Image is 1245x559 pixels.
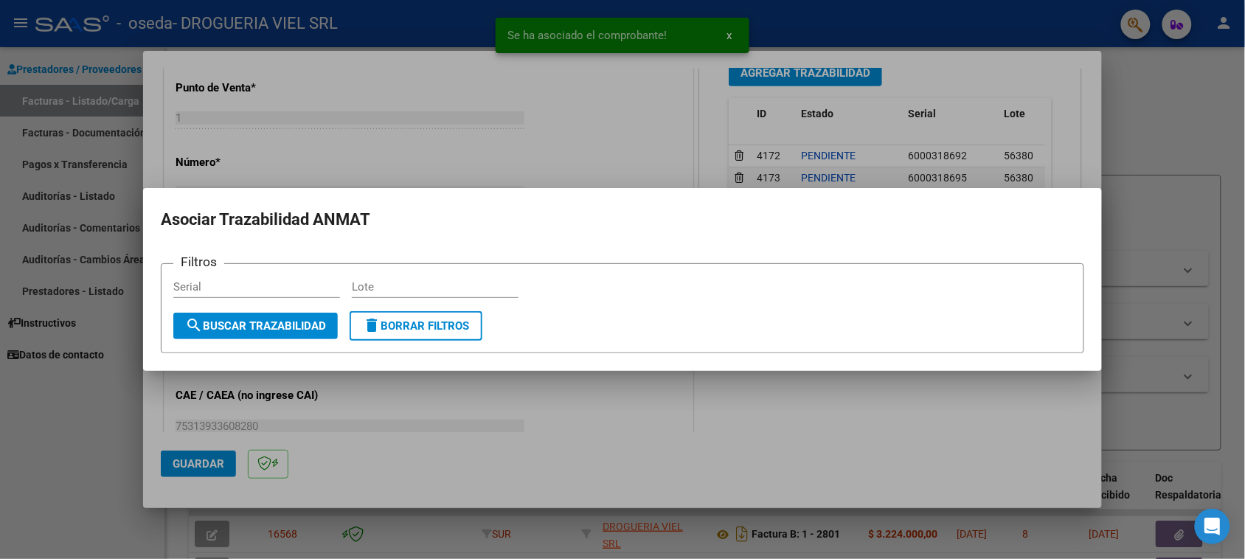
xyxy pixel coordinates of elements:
[350,311,482,341] button: Borrar Filtros
[161,206,1084,234] h2: Asociar Trazabilidad ANMAT
[363,319,469,333] span: Borrar Filtros
[363,316,381,334] mat-icon: delete
[185,319,326,333] span: Buscar Trazabilidad
[173,252,224,271] h3: Filtros
[185,316,203,334] mat-icon: search
[173,313,338,339] button: Buscar Trazabilidad
[1195,509,1230,544] div: Open Intercom Messenger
